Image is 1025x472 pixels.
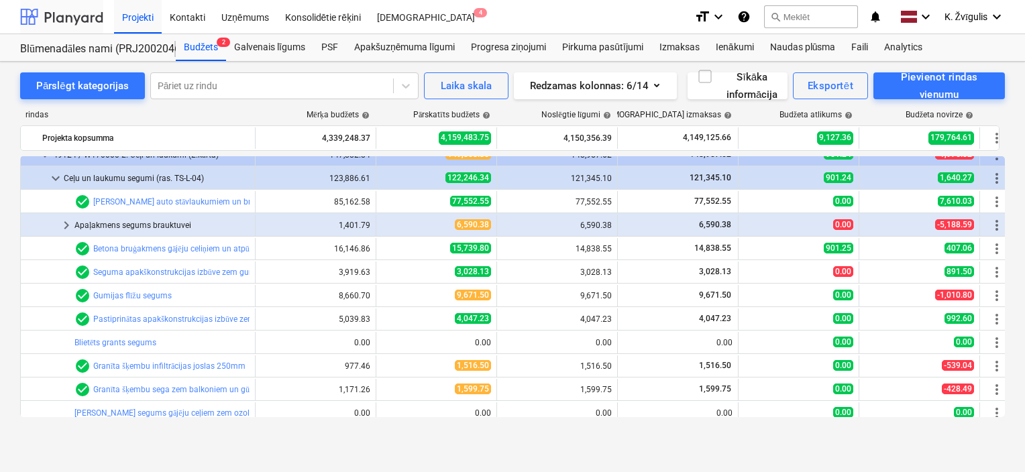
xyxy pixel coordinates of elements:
[918,9,934,25] i: keyboard_arrow_down
[989,130,1005,146] span: Vairāk darbību
[93,314,282,324] a: Pastiprinātas apakškonstrukcijas izbūve zem zāliena
[989,335,1005,351] span: Vairāk darbību
[74,408,263,418] a: [PERSON_NAME] segums gājēju ceļiem zem ozoliem
[20,110,255,120] div: rindas
[833,196,853,206] span: 0.00
[833,360,853,371] span: 0.00
[502,174,612,183] div: 121,345.10
[779,110,853,120] div: Budžeta atlikums
[876,34,930,61] a: Analytics
[554,34,651,61] div: Pirkuma pasūtījumi
[261,385,370,394] div: 1,171.26
[945,266,974,277] span: 891.50
[93,268,301,277] a: Seguma apakškonstrukcijas izbūve zem gumijas seguma
[942,383,974,394] span: -428.49
[945,243,974,253] span: 407.06
[989,288,1005,304] span: Vairāk darbību
[737,9,751,25] i: Zināšanu pamats
[945,11,987,23] span: K. Žvīgulis
[698,361,733,370] span: 1,516.50
[833,407,853,418] span: 0.00
[74,381,91,398] span: Rindas vienumam ir 1 PSF
[439,131,491,144] span: 4,159,483.75
[935,219,974,230] span: -5,188.59
[313,34,346,61] a: PSF
[502,197,612,206] div: 77,552.55
[935,290,974,300] span: -1,010.80
[346,34,463,61] a: Apakšuzņēmuma līgumi
[261,361,370,371] div: 977.46
[261,174,370,183] div: 123,886.61
[261,221,370,230] div: 1,401.79
[261,197,370,206] div: 85,162.58
[693,196,733,206] span: 77,552.55
[989,405,1005,421] span: Vairāk darbību
[455,360,491,371] span: 1,516.50
[688,173,733,182] span: 121,345.10
[698,267,733,276] span: 3,028.13
[261,291,370,300] div: 8,660.70
[42,127,250,149] div: Projekta kopsumma
[808,77,853,95] div: Eksportēt
[455,266,491,277] span: 3,028.13
[721,111,732,119] span: help
[762,34,844,61] div: Naudas plūsma
[989,217,1005,233] span: Vairāk darbību
[954,337,974,347] span: 0.00
[698,314,733,323] span: 4,047.23
[833,266,853,277] span: 0.00
[824,172,853,183] span: 901.24
[36,77,129,95] div: Pārslēgt kategorijas
[833,337,853,347] span: 0.00
[708,34,762,61] a: Ienākumi
[502,408,612,418] div: 0.00
[58,217,74,233] span: keyboard_arrow_right
[74,241,91,257] span: Rindas vienumam ir 1 PSF
[502,361,612,371] div: 1,516.50
[651,34,708,61] a: Izmaksas
[938,196,974,206] span: 7,610.03
[502,291,612,300] div: 9,671.50
[682,132,733,143] span: 4,149,125.66
[697,68,777,104] div: Sīkāka informācija
[74,194,91,210] span: Rindas vienumam ir 1 PSF
[359,111,370,119] span: help
[833,219,853,230] span: 0.00
[873,72,1005,99] button: Pievienot rindas vienumu
[989,9,1005,25] i: keyboard_arrow_down
[842,111,853,119] span: help
[906,110,973,120] div: Budžeta novirze
[261,338,370,347] div: 0.00
[455,290,491,300] span: 9,671.50
[623,408,733,418] div: 0.00
[64,168,250,189] div: Ceļu un laukumu segumi (ras. TS-L-04)
[928,131,974,144] span: 179,764.61
[989,381,1005,398] span: Vairāk darbību
[450,196,491,206] span: 77,552.55
[989,194,1005,210] span: Vairāk darbību
[698,290,733,300] span: 9,671.50
[226,34,313,61] a: Galvenais līgums
[958,408,1025,472] iframe: Chat Widget
[455,383,491,394] span: 1,599.75
[502,268,612,277] div: 3,028.13
[74,338,156,347] a: Blietēts grants segums
[688,72,788,99] button: Sīkāka informācija
[833,383,853,394] span: 0.00
[93,361,246,371] a: Granīta šķembu infiltrācijas joslas 250mm
[463,34,554,61] a: Progresa ziņojumi
[502,221,612,230] div: 6,590.38
[424,72,508,99] button: Laika skala
[710,9,726,25] i: keyboard_arrow_down
[824,243,853,253] span: 901.25
[963,111,973,119] span: help
[74,358,91,374] span: Rindas vienumam ir 1 PSF
[989,311,1005,327] span: Vairāk darbību
[694,9,710,25] i: format_size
